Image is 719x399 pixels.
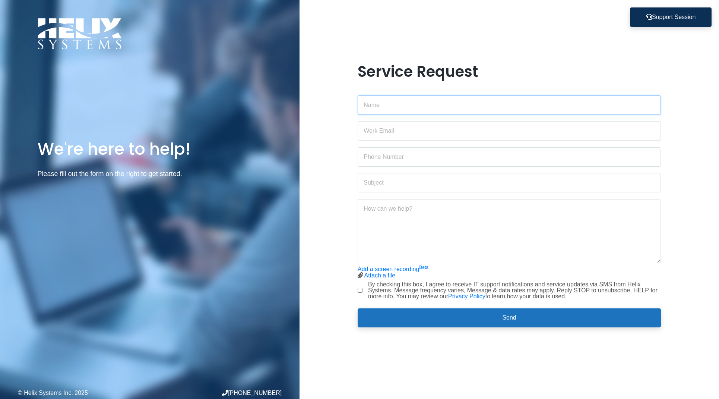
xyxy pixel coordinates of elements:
[364,272,395,279] a: Attach a file
[358,63,661,81] h1: Service Request
[630,7,712,27] button: Support Session
[358,121,661,141] input: Work Email
[368,282,661,299] label: By checking this box, I agree to receive IT support notifications and service updates via SMS fro...
[150,390,282,396] div: [PHONE_NUMBER]
[38,18,122,50] img: Logo
[358,173,661,192] input: Subject
[358,147,661,167] input: Phone Number
[38,138,262,160] h1: We're here to help!
[358,308,661,328] button: Send
[18,390,150,396] div: © Helix Systems Inc. 2025
[448,293,485,299] a: Privacy Policy
[419,265,428,270] sup: Beta
[358,266,428,272] a: Add a screen recordingBeta
[358,95,661,115] input: Name
[38,169,262,179] p: Please fill out the form on the right to get started.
